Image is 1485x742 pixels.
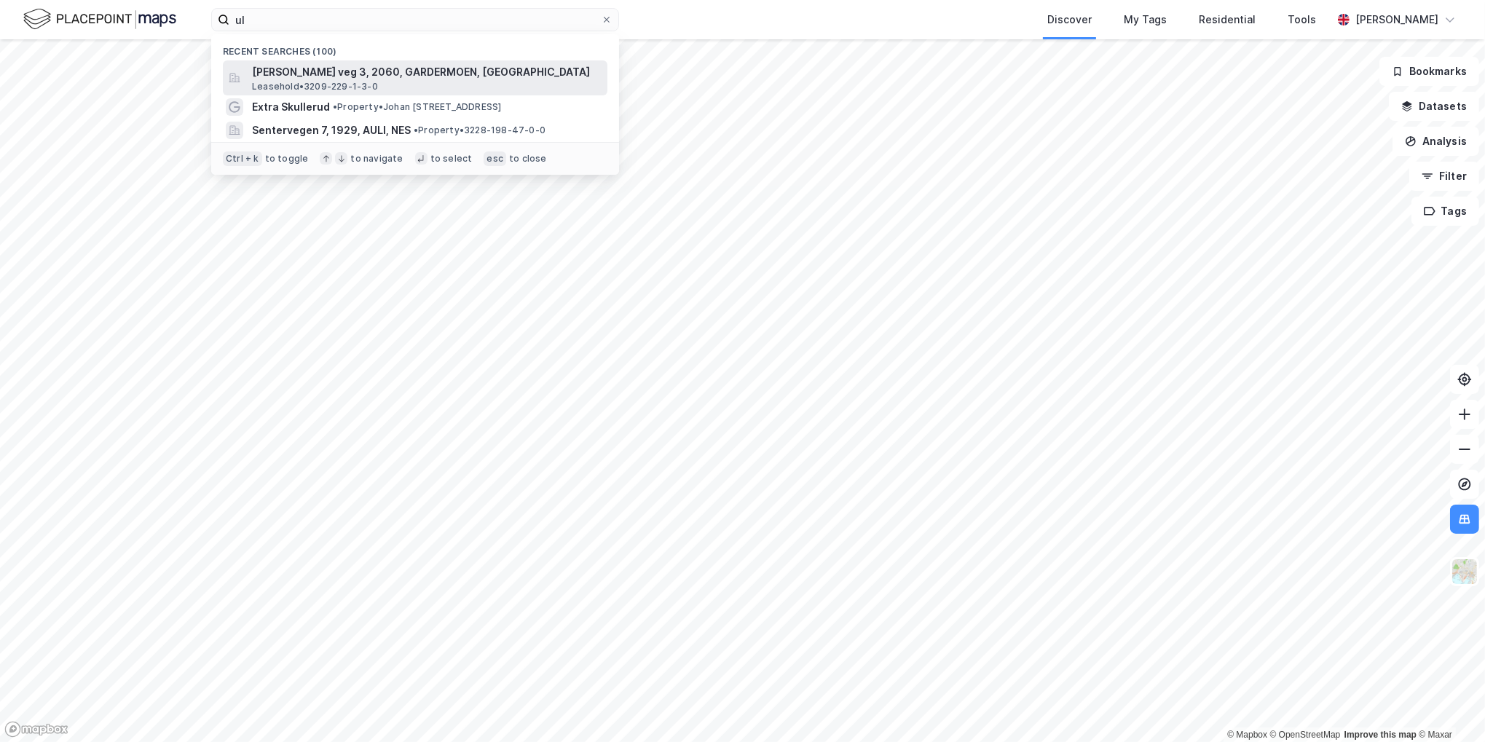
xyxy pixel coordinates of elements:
div: Residential [1199,11,1256,28]
span: [PERSON_NAME] veg 3, 2060, GARDERMOEN, [GEOGRAPHIC_DATA] [252,63,602,81]
div: to navigate [350,153,403,165]
img: logo.f888ab2527a4732fd821a326f86c7f29.svg [23,7,176,32]
div: esc [484,151,506,166]
input: Search by address, cadastre, landlords, tenants or people [229,9,601,31]
span: Extra Skullerud [252,98,330,116]
span: Sentervegen 7, 1929, AULI, NES [252,122,411,139]
a: Mapbox homepage [4,721,68,738]
span: Property • 3228-198-47-0-0 [414,125,545,136]
button: Bookmarks [1379,57,1479,86]
span: Leasehold • 3209-229-1-3-0 [252,81,378,92]
div: Discover [1047,11,1092,28]
img: Z [1451,558,1478,585]
div: My Tags [1124,11,1167,28]
a: Mapbox [1227,730,1267,740]
button: Filter [1409,162,1479,191]
button: Tags [1411,197,1479,226]
button: Analysis [1393,127,1479,156]
div: Ctrl + k [223,151,262,166]
iframe: Chat Widget [1412,672,1485,742]
a: OpenStreetMap [1270,730,1341,740]
span: • [333,101,337,112]
div: to toggle [265,153,309,165]
div: Recent searches (100) [211,34,619,60]
div: [PERSON_NAME] [1355,11,1438,28]
div: to select [430,153,473,165]
a: Improve this map [1344,730,1417,740]
div: Tools [1288,11,1316,28]
button: Datasets [1389,92,1479,121]
span: • [414,125,418,135]
div: to close [509,153,547,165]
span: Property • Johan [STREET_ADDRESS] [333,101,501,113]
